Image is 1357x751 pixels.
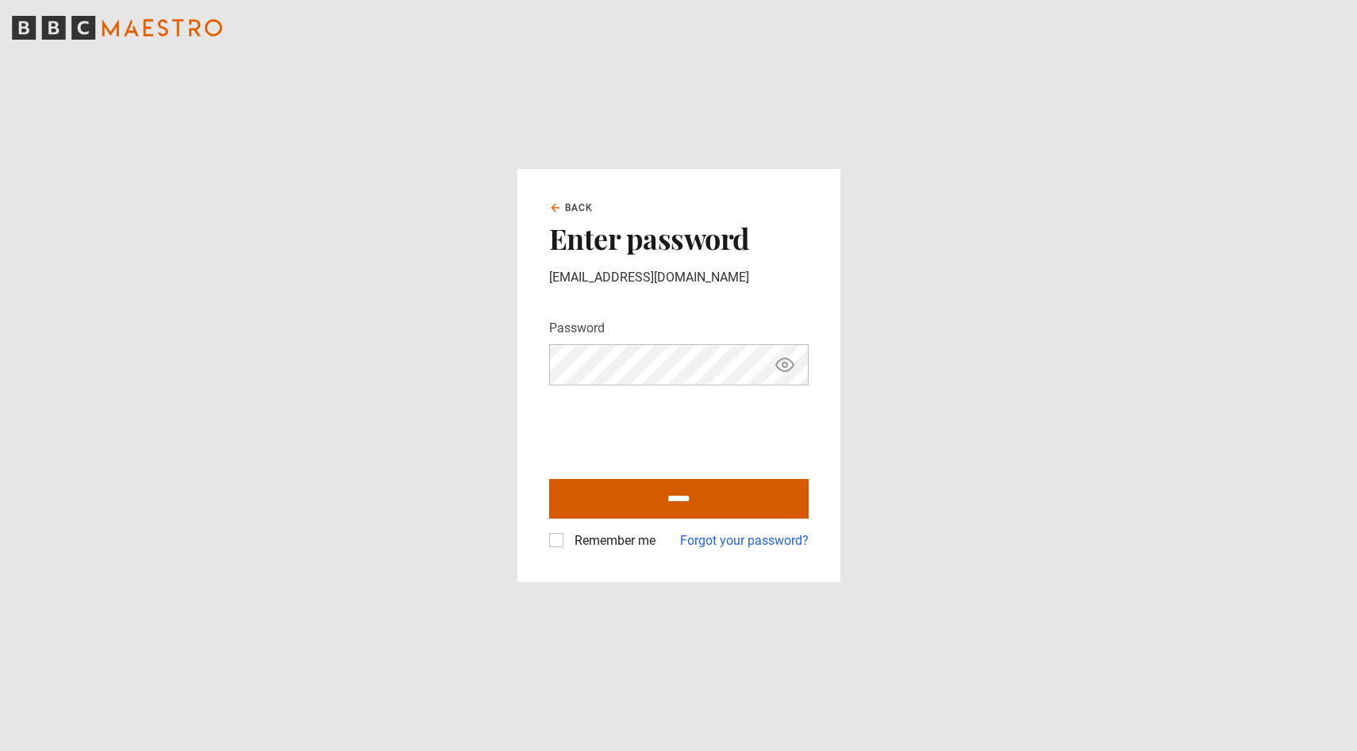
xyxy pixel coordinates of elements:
label: Remember me [568,531,655,550]
span: Back [565,201,594,215]
a: Forgot your password? [680,531,809,550]
h2: Enter password [549,221,809,255]
a: Back [549,201,594,215]
iframe: reCAPTCHA [549,398,790,460]
svg: BBC Maestro [12,16,222,40]
button: Show password [771,351,798,379]
p: [EMAIL_ADDRESS][DOMAIN_NAME] [549,268,809,287]
label: Password [549,319,605,338]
